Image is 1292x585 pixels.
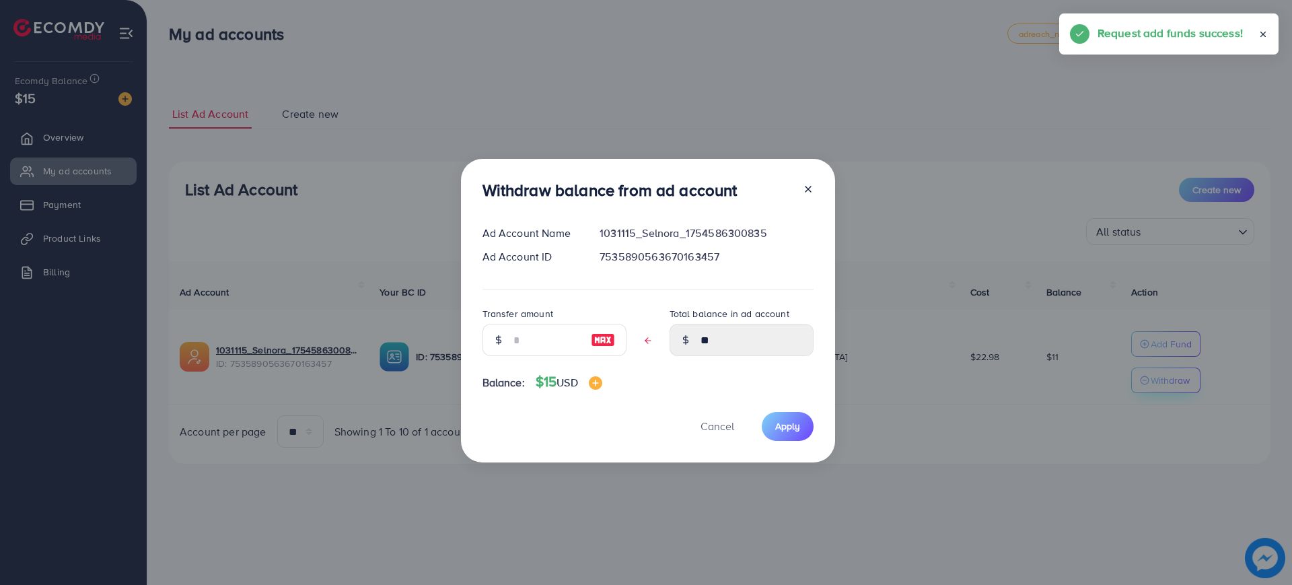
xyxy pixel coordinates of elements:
[536,374,602,390] h4: $15
[589,249,824,265] div: 7535890563670163457
[472,249,589,265] div: Ad Account ID
[589,376,602,390] img: image
[1098,24,1243,42] h5: Request add funds success!
[589,226,824,241] div: 1031115_Selnora_1754586300835
[472,226,589,241] div: Ad Account Name
[482,180,738,200] h3: Withdraw balance from ad account
[684,412,751,441] button: Cancel
[591,332,615,348] img: image
[701,419,734,434] span: Cancel
[762,412,814,441] button: Apply
[557,375,577,390] span: USD
[775,419,800,433] span: Apply
[482,375,525,390] span: Balance:
[482,307,553,320] label: Transfer amount
[670,307,789,320] label: Total balance in ad account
